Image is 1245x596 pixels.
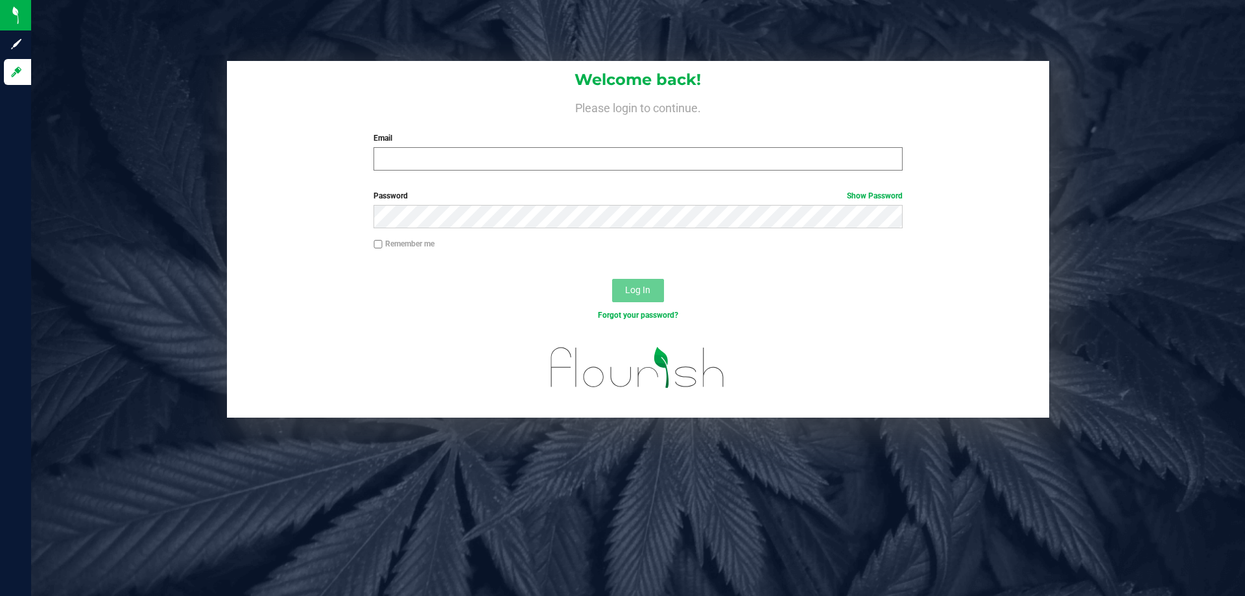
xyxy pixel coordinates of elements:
[373,238,434,250] label: Remember me
[847,191,903,200] a: Show Password
[227,71,1049,88] h1: Welcome back!
[535,335,741,401] img: flourish_logo.svg
[227,99,1049,114] h4: Please login to continue.
[373,132,902,144] label: Email
[625,285,650,295] span: Log In
[10,66,23,78] inline-svg: Log in
[598,311,678,320] a: Forgot your password?
[373,240,383,249] input: Remember me
[10,38,23,51] inline-svg: Sign up
[373,191,408,200] span: Password
[612,279,664,302] button: Log In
